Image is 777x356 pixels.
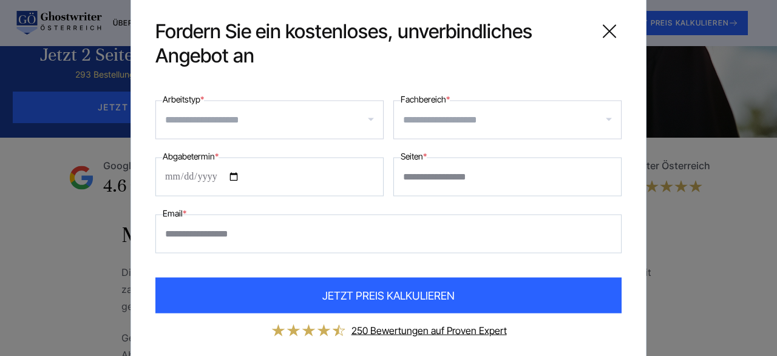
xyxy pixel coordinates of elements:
span: JETZT PREIS KALKULIEREN [322,287,455,303]
label: Arbeitstyp [163,92,204,106]
label: Fachbereich [401,92,450,106]
label: Email [163,206,186,220]
span: Fordern Sie ein kostenloses, unverbindliches Angebot an [155,19,588,67]
label: Seiten [401,149,427,163]
label: Abgabetermin [163,149,219,163]
a: 250 Bewertungen auf Proven Expert [351,324,507,336]
button: JETZT PREIS KALKULIEREN [155,277,622,313]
